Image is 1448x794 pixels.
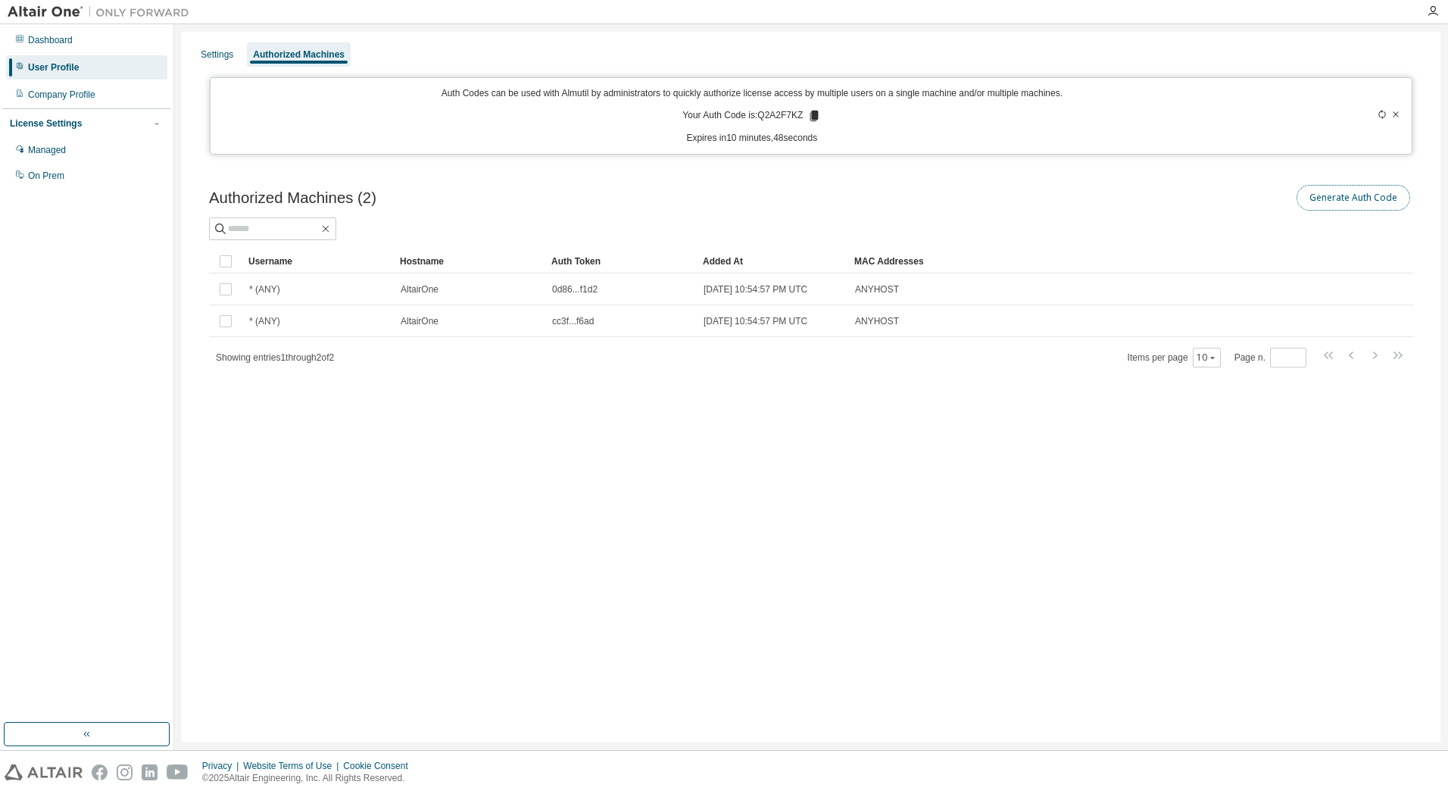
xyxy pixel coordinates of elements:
span: ANYHOST [855,315,899,327]
p: Expires in 10 minutes, 48 seconds [220,132,1285,145]
span: ANYHOST [855,283,899,295]
div: Managed [28,144,66,156]
div: Username [248,249,388,274]
div: Company Profile [28,89,95,101]
button: 10 [1197,352,1217,364]
div: MAC Addresses [854,249,1254,274]
div: Dashboard [28,34,73,46]
div: Website Terms of Use [243,760,343,772]
span: * (ANY) [249,315,280,327]
span: Items per page [1128,348,1221,367]
span: cc3f...f6ad [552,315,594,327]
div: Authorized Machines [253,48,345,61]
img: instagram.svg [117,764,133,780]
span: Showing entries 1 through 2 of 2 [216,352,334,363]
div: License Settings [10,117,82,130]
span: * (ANY) [249,283,280,295]
div: User Profile [28,61,79,73]
div: Cookie Consent [343,760,417,772]
img: youtube.svg [167,764,189,780]
div: Settings [201,48,233,61]
span: Page n. [1234,348,1306,367]
p: Auth Codes can be used with Almutil by administrators to quickly authorize license access by mult... [220,87,1285,100]
img: altair_logo.svg [5,764,83,780]
div: Added At [703,249,842,274]
p: © 2025 Altair Engineering, Inc. All Rights Reserved. [202,772,417,785]
span: [DATE] 10:54:57 PM UTC [704,315,807,327]
img: linkedin.svg [142,764,158,780]
button: Generate Auth Code [1297,185,1410,211]
span: AltairOne [401,283,438,295]
div: Auth Token [551,249,691,274]
span: AltairOne [401,315,438,327]
img: Altair One [8,5,197,20]
div: Privacy [202,760,243,772]
p: Your Auth Code is: Q2A2F7KZ [682,109,821,123]
span: 0d86...f1d2 [552,283,598,295]
img: facebook.svg [92,764,108,780]
span: Authorized Machines (2) [209,189,376,207]
div: On Prem [28,170,64,182]
span: [DATE] 10:54:57 PM UTC [704,283,807,295]
div: Hostname [400,249,539,274]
